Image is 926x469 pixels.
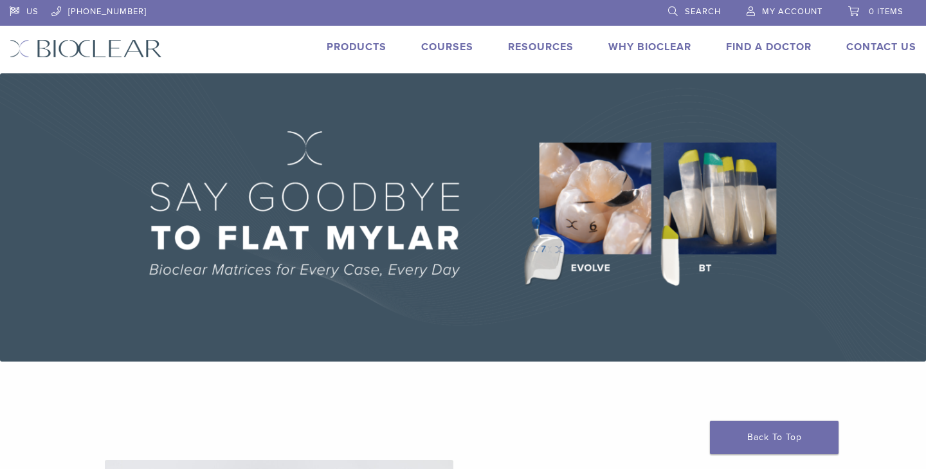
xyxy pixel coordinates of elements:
[710,421,839,454] a: Back To Top
[10,39,162,58] img: Bioclear
[608,41,691,53] a: Why Bioclear
[421,41,473,53] a: Courses
[726,41,812,53] a: Find A Doctor
[869,6,903,17] span: 0 items
[508,41,574,53] a: Resources
[762,6,822,17] span: My Account
[685,6,721,17] span: Search
[327,41,386,53] a: Products
[846,41,916,53] a: Contact Us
